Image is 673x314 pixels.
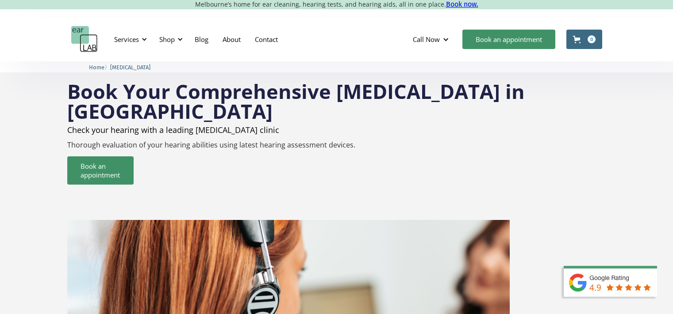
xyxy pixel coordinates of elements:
a: About [215,26,248,52]
a: Book an appointment [462,30,555,49]
h1: Book Your Comprehensive [MEDICAL_DATA] in [GEOGRAPHIC_DATA] [67,81,606,121]
li: 〉 [89,63,110,72]
div: Shop [154,26,185,53]
div: Services [109,26,150,53]
h2: Check your hearing with a leading [MEDICAL_DATA] clinic [67,125,606,134]
span: [MEDICAL_DATA] [110,64,150,71]
div: Services [114,35,139,44]
a: home [71,26,98,53]
a: Open cart [566,30,602,49]
p: Thorough evaluation of your hearing abilities using latest hearing assessment devices. [67,141,606,149]
a: Home [89,63,104,71]
a: Contact [248,26,285,52]
span: Home [89,64,104,71]
div: Call Now [413,35,440,44]
div: 0 [588,35,596,43]
a: Blog [188,26,215,52]
div: Shop [159,35,175,44]
div: Call Now [406,26,458,53]
a: Book an appointment [67,156,134,185]
a: [MEDICAL_DATA] [110,63,150,71]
